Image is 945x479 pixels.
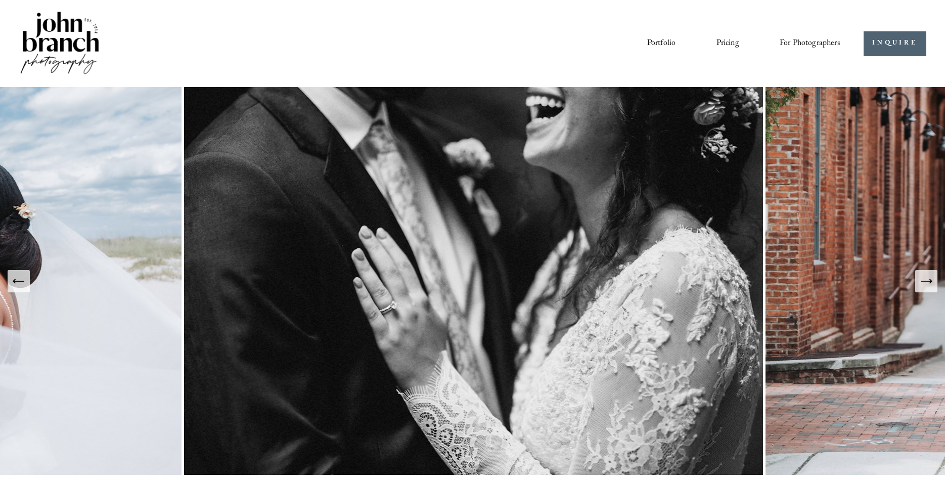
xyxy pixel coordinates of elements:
button: Previous Slide [8,270,30,292]
a: Pricing [716,35,739,52]
a: folder dropdown [780,35,840,52]
img: Intimate Raleigh Wedding Photography [185,87,766,475]
a: Portfolio [647,35,676,52]
button: Next Slide [915,270,937,292]
img: John Branch IV Photography [19,10,101,78]
a: INQUIRE [864,31,926,56]
span: For Photographers [780,36,840,52]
